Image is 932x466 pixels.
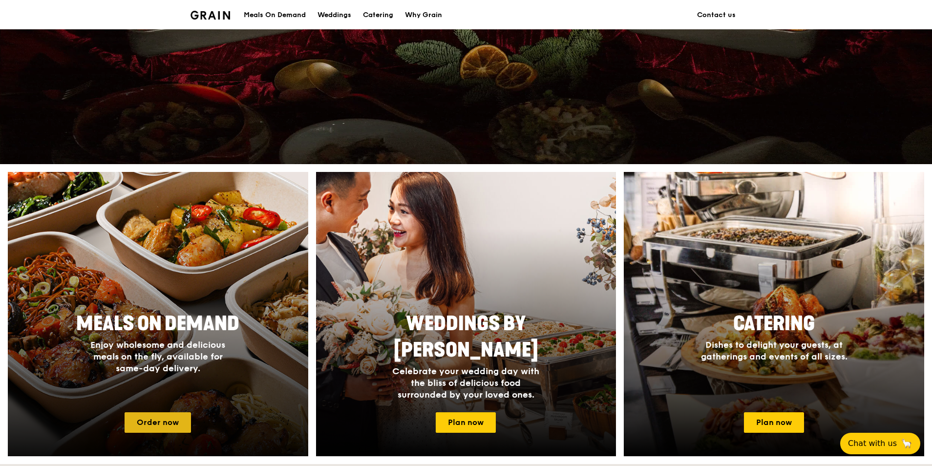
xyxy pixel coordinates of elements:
button: Chat with us🦙 [840,433,920,454]
a: Plan now [744,412,804,433]
img: Grain [191,11,230,20]
a: Order now [125,412,191,433]
a: Plan now [436,412,496,433]
span: Celebrate your wedding day with the bliss of delicious food surrounded by your loved ones. [392,366,539,400]
a: CateringDishes to delight your guests, at gatherings and events of all sizes.Plan now [624,172,924,456]
a: Weddings by [PERSON_NAME]Celebrate your wedding day with the bliss of delicious food surrounded b... [316,172,616,456]
img: weddings-card.4f3003b8.jpg [316,172,616,456]
div: Catering [363,0,393,30]
a: Catering [357,0,399,30]
img: catering-card.e1cfaf3e.jpg [624,172,924,456]
a: Contact us [691,0,741,30]
span: Enjoy wholesome and delicious meals on the fly, available for same-day delivery. [90,339,225,374]
div: Meals On Demand [244,0,306,30]
span: Meals On Demand [76,312,239,336]
span: Catering [733,312,815,336]
a: Meals On DemandEnjoy wholesome and delicious meals on the fly, available for same-day delivery.Or... [8,172,308,456]
div: Why Grain [405,0,442,30]
a: Why Grain [399,0,448,30]
div: Weddings [318,0,351,30]
span: Chat with us [848,438,897,449]
span: Dishes to delight your guests, at gatherings and events of all sizes. [701,339,847,362]
span: 🦙 [901,438,912,449]
span: Weddings by [PERSON_NAME] [394,312,538,362]
a: Weddings [312,0,357,30]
